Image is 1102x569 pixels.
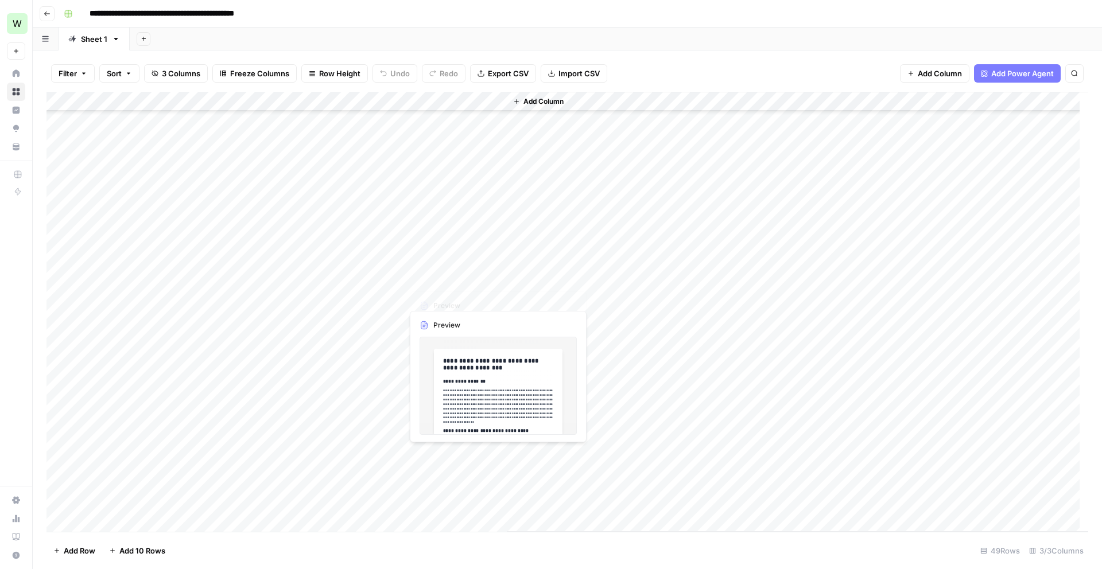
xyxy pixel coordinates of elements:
span: 3 Columns [162,68,200,79]
span: Export CSV [488,68,529,79]
span: Import CSV [558,68,600,79]
span: Add 10 Rows [119,545,165,556]
button: Redo [422,64,465,83]
button: Add Column [509,94,568,109]
button: Sort [99,64,139,83]
button: Export CSV [470,64,536,83]
span: W [13,17,22,30]
span: Add Power Agent [991,68,1054,79]
button: Row Height [301,64,368,83]
span: Row Height [319,68,360,79]
span: Redo [440,68,458,79]
button: Help + Support [7,546,25,564]
button: Filter [51,64,95,83]
a: Opportunities [7,119,25,138]
div: 49 Rows [976,541,1025,560]
div: 3/3 Columns [1025,541,1088,560]
button: Add Power Agent [974,64,1061,83]
a: Your Data [7,138,25,156]
button: Import CSV [541,64,607,83]
span: Add Column [918,68,962,79]
a: Learning Hub [7,528,25,546]
button: Workspace: Workspace1 [7,9,25,38]
a: Usage [7,509,25,528]
span: Add Column [523,96,564,107]
span: Freeze Columns [230,68,289,79]
button: Freeze Columns [212,64,297,83]
span: Undo [390,68,410,79]
a: Insights [7,101,25,119]
a: Browse [7,83,25,101]
a: Settings [7,491,25,509]
span: Filter [59,68,77,79]
a: Home [7,64,25,83]
div: Sheet 1 [81,33,107,45]
a: Sheet 1 [59,28,130,50]
span: Add Row [64,545,95,556]
button: Undo [372,64,417,83]
button: Add 10 Rows [102,541,172,560]
button: 3 Columns [144,64,208,83]
button: Add Row [46,541,102,560]
span: Sort [107,68,122,79]
button: Add Column [900,64,969,83]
